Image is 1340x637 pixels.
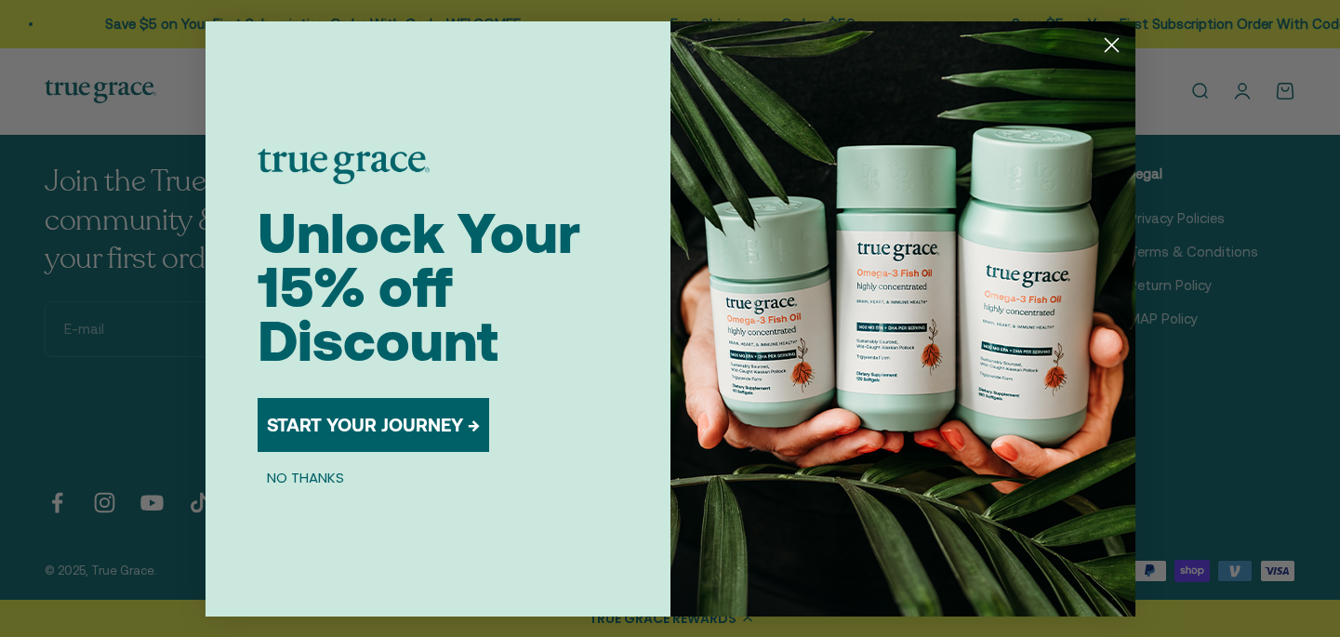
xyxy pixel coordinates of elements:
img: 098727d5-50f8-4f9b-9554-844bb8da1403.jpeg [670,21,1135,617]
button: Close dialog [1095,29,1128,61]
img: logo placeholder [258,149,430,184]
button: NO THANKS [258,467,353,489]
span: Unlock Your 15% off Discount [258,201,580,373]
button: START YOUR JOURNEY → [258,398,489,452]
